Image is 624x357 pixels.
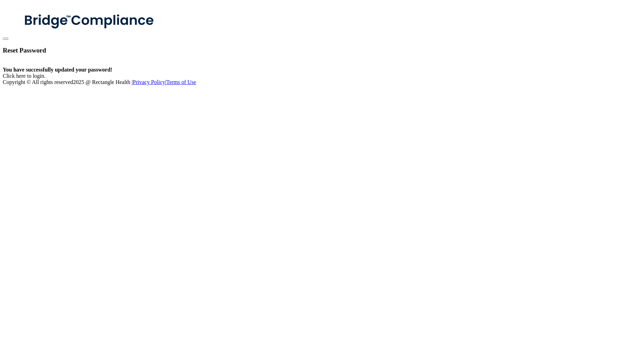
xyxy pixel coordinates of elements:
div: . [3,67,621,79]
a: Click here to login [3,73,44,79]
a: Privacy Policy [133,79,165,85]
h3: Reset Password [3,47,621,54]
b: You have successfully updated your password! [3,67,112,73]
div: Copyright © All rights reserved 2025 @ Rectangle Health | | [3,79,621,85]
img: bridge_compliance_login_screen.278c3ca4.svg [10,3,171,39]
a: Terms of Use [166,79,196,85]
